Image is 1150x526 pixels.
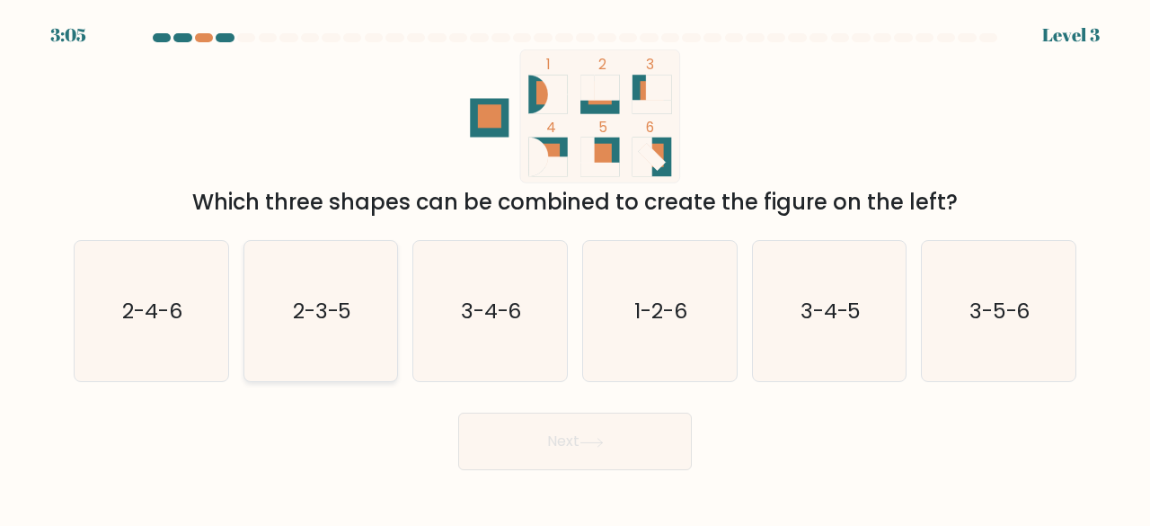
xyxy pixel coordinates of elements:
[646,55,654,74] tspan: 3
[546,118,556,137] tspan: 4
[634,296,687,325] text: 1-2-6
[461,296,522,325] text: 3-4-6
[598,118,607,137] tspan: 5
[1042,22,1100,49] div: Level 3
[646,118,654,137] tspan: 6
[801,296,862,325] text: 3-4-5
[293,296,352,325] text: 2-3-5
[598,55,606,74] tspan: 2
[84,186,1066,218] div: Which three shapes can be combined to create the figure on the left?
[458,413,692,470] button: Next
[50,22,86,49] div: 3:05
[546,55,551,74] tspan: 1
[969,296,1031,325] text: 3-5-6
[122,296,182,325] text: 2-4-6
